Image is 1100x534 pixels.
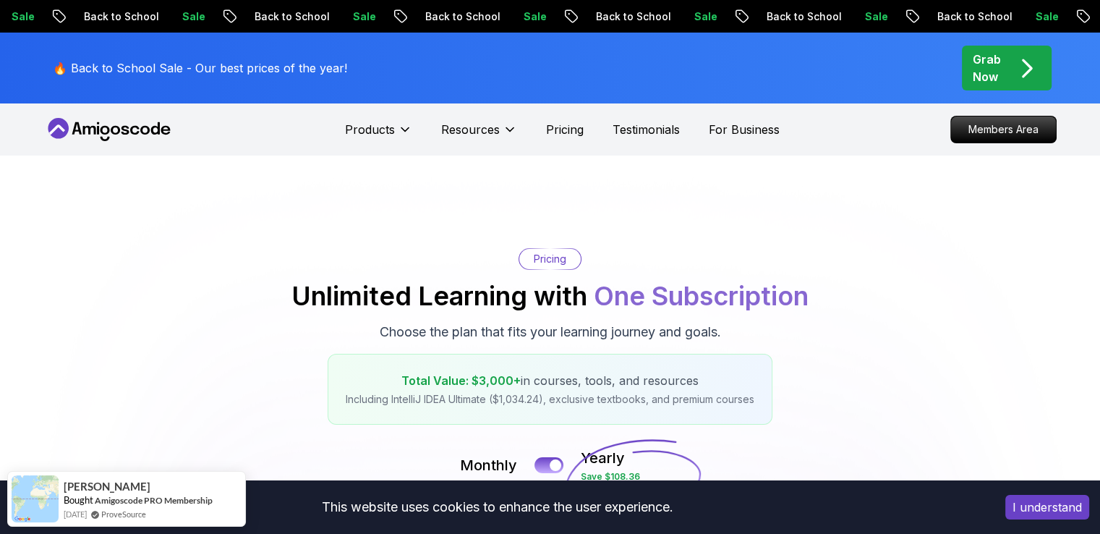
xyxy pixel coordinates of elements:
p: Sale [166,9,213,24]
a: Testimonials [613,121,680,138]
p: Back to School [68,9,166,24]
p: 🔥 Back to School Sale - Our best prices of the year! [53,59,347,77]
span: Bought [64,494,93,506]
p: Including IntelliJ IDEA Ultimate ($1,034.24), exclusive textbooks, and premium courses [346,392,754,407]
p: Resources [441,121,500,138]
p: Sale [849,9,895,24]
img: provesource social proof notification image [12,475,59,522]
span: Total Value: $3,000+ [401,373,521,388]
a: Amigoscode PRO Membership [95,494,213,507]
p: Grab Now [973,51,1001,85]
h2: Unlimited Learning with [291,281,809,310]
span: [PERSON_NAME] [64,480,150,493]
p: Monthly [460,455,517,475]
p: Sale [508,9,554,24]
p: Pricing [534,252,566,266]
p: Sale [678,9,725,24]
p: in courses, tools, and resources [346,372,754,389]
div: This website uses cookies to enhance the user experience. [11,491,984,523]
p: Back to School [921,9,1020,24]
a: ProveSource [101,508,146,520]
p: Choose the plan that fits your learning journey and goals. [380,322,721,342]
p: Sale [1020,9,1066,24]
p: Back to School [580,9,678,24]
button: Products [345,121,412,150]
p: Back to School [239,9,337,24]
p: Sale [337,9,383,24]
button: Resources [441,121,517,150]
p: Products [345,121,395,138]
p: Back to School [409,9,508,24]
p: Members Area [951,116,1056,143]
a: Pricing [546,121,584,138]
span: [DATE] [64,508,87,520]
button: Accept cookies [1005,495,1089,520]
p: Back to School [751,9,849,24]
a: For Business [709,121,780,138]
span: One Subscription [594,280,809,312]
a: Members Area [950,116,1057,143]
